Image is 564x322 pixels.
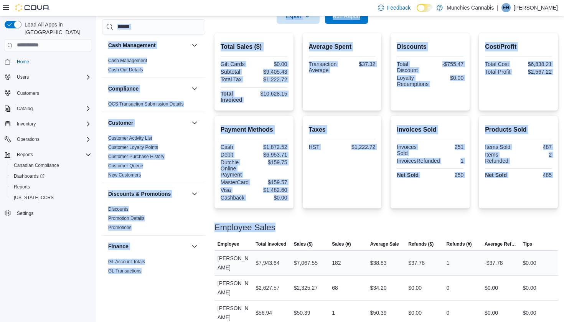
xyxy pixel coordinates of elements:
[108,41,188,49] button: Cash Management
[447,3,494,12] p: Munchies Cannabis
[370,241,399,247] span: Average Sale
[8,160,94,171] button: Canadian Compliance
[2,119,94,129] button: Inventory
[221,159,252,178] div: Dutchie Online Payment
[221,195,252,201] div: Cashback
[256,195,287,201] div: $0.00
[325,8,368,24] button: Run Report
[17,74,29,80] span: Users
[417,4,433,12] input: Dark Mode
[14,135,43,144] button: Operations
[108,243,129,250] h3: Finance
[432,75,463,81] div: $0.00
[108,41,156,49] h3: Cash Management
[218,241,239,247] span: Employee
[309,144,341,150] div: HST
[485,125,552,134] h2: Products Sold
[497,3,498,12] p: |
[256,159,287,165] div: $159.75
[370,283,387,292] div: $34.20
[332,308,335,317] div: 1
[108,101,184,107] a: OCS Transaction Submission Details
[14,135,91,144] span: Operations
[332,241,351,247] span: Sales (#)
[108,216,145,221] a: Promotion Details
[309,42,376,51] h2: Average Spent
[108,85,188,92] button: Compliance
[514,3,558,12] p: [PERSON_NAME]
[2,208,94,219] button: Settings
[523,258,536,268] div: $0.00
[523,308,536,317] div: $0.00
[14,150,36,159] button: Reports
[309,61,341,73] div: Transaction Average
[408,308,422,317] div: $0.00
[397,172,419,178] strong: Net Sold
[447,308,450,317] div: 0
[190,189,199,198] button: Discounts & Promotions
[108,190,171,198] h3: Discounts & Promotions
[17,152,33,158] span: Reports
[102,257,205,279] div: Finance
[14,89,42,98] a: Customers
[256,91,287,97] div: $10,628.15
[397,144,429,156] div: Invoices Sold
[221,69,252,75] div: Subtotal
[14,73,91,82] span: Users
[108,206,129,212] a: Discounts
[108,172,141,178] a: New Customers
[14,119,91,129] span: Inventory
[17,90,39,96] span: Customers
[21,21,91,36] span: Load All Apps in [GEOGRAPHIC_DATA]
[14,162,59,168] span: Canadian Compliance
[190,41,199,50] button: Cash Management
[520,172,552,178] div: 485
[5,53,91,239] nav: Complex example
[256,187,287,193] div: $1,482.60
[485,258,503,268] div: -$37.78
[190,242,199,251] button: Finance
[15,4,50,12] img: Cova
[501,3,511,12] div: Elias Hanna
[17,136,40,142] span: Operations
[190,84,199,93] button: Compliance
[11,182,33,192] a: Reports
[294,283,318,292] div: $2,325.27
[8,182,94,192] button: Reports
[108,243,188,250] button: Finance
[443,158,463,164] div: 1
[447,283,450,292] div: 0
[520,144,552,150] div: 487
[108,154,165,159] a: Customer Purchase History
[281,8,315,24] span: Export
[14,208,91,218] span: Settings
[221,179,252,185] div: MasterCard
[221,152,252,158] div: Debit
[520,61,552,67] div: $6,838.21
[221,144,252,150] div: Cash
[108,225,132,230] a: Promotions
[14,73,32,82] button: Users
[332,283,338,292] div: 68
[108,190,188,198] button: Discounts & Promotions
[408,241,434,247] span: Refunds ($)
[256,144,287,150] div: $1,872.52
[370,258,387,268] div: $38.83
[277,8,320,24] button: Export
[397,61,429,73] div: Total Discount
[108,58,147,63] a: Cash Management
[256,179,287,185] div: $159.57
[17,210,33,216] span: Settings
[221,91,242,103] strong: Total Invoiced
[11,193,57,202] a: [US_STATE] CCRS
[485,308,498,317] div: $0.00
[485,172,507,178] strong: Net Sold
[108,119,188,127] button: Customer
[11,172,91,181] span: Dashboards
[14,209,36,218] a: Settings
[11,172,48,181] a: Dashboards
[256,241,286,247] span: Total Invoiced
[14,104,36,113] button: Catalog
[214,251,252,275] div: [PERSON_NAME]
[11,182,91,192] span: Reports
